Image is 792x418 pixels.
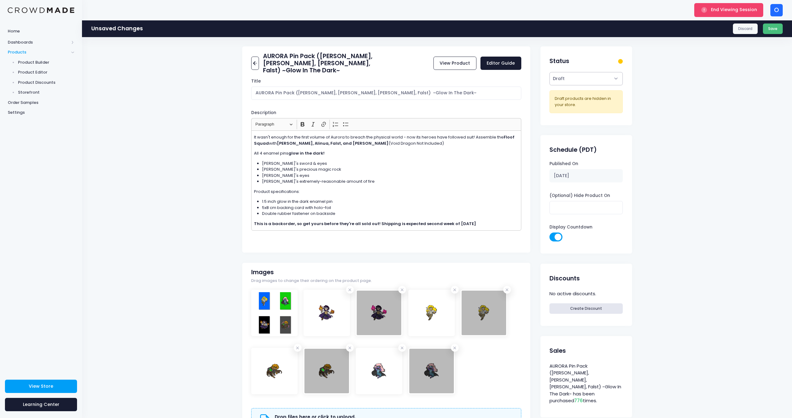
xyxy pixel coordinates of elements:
span: Paragraph [255,121,287,128]
span: View Store [29,383,53,389]
span: Order Samples [8,100,74,106]
span: Dashboards [8,39,69,45]
label: Display Countdown [549,224,592,230]
h2: Schedule (PDT) [549,146,597,153]
a: View Product [433,57,476,70]
span: Home [8,28,74,34]
span: Learning Center [23,401,59,407]
li: 5x8 cm backing card with holo-foil [262,205,519,211]
a: View Store [5,380,77,393]
li: [PERSON_NAME]'s precious magic rock [262,166,519,173]
strong: Floof Squad [254,134,514,146]
h2: Sales [549,347,566,354]
button: Paragraph [253,120,295,129]
h2: AURORA Pin Pack ([PERSON_NAME], [PERSON_NAME], [PERSON_NAME], Falst) ~Glow In The Dark~ [263,53,386,74]
span: End Viewing Session [711,6,757,13]
li: [PERSON_NAME]'s extremely-reasonable amount of fire [262,178,519,185]
li: Double rubber fastener on backside [262,211,519,217]
a: Discard [733,23,758,34]
button: Save [763,23,783,34]
label: Description [251,110,276,116]
label: Title [251,78,261,84]
div: Editor toolbar [251,118,521,130]
div: AURORA Pin Pack ([PERSON_NAME], [PERSON_NAME], [PERSON_NAME], Falst) ~Glow In The Dark~ has been ... [549,362,623,405]
div: O [770,4,783,16]
span: Product Builder [18,59,75,66]
span: 776 [574,397,583,404]
span: Settings [8,109,74,116]
div: Rich Text Editor, main [251,130,521,231]
strong: glow in the dark! [288,150,325,156]
button: End Viewing Session [694,3,763,17]
strong: [PERSON_NAME], Alinua, Falst, and [PERSON_NAME] [277,140,389,146]
span: Product Editor [18,69,75,75]
p: All 4 enamel pins [254,150,519,156]
div: Draft products are hidden in your store. [555,96,618,108]
div: No active discounts. [549,289,623,298]
p: It wasn't enough for the first volume of Aurora to breach the physical world - now its heroes hav... [254,134,519,146]
span: Product Discounts [18,79,75,86]
label: (Optional) Hide Product On [549,193,610,199]
li: [PERSON_NAME]'s eyes [262,173,519,179]
h1: Unsaved Changes [91,25,143,32]
h2: Images [251,269,274,276]
h2: Status [549,58,569,65]
a: Create Discount [549,303,623,314]
li: 1.5 inch glow in the dark enamel pin [262,198,519,205]
li: [PERSON_NAME]'s sword & eyes [262,160,519,167]
h2: Discounts [549,275,580,282]
a: Editor Guide [480,57,521,70]
a: Learning Center [5,398,77,411]
span: Drag images to change their ordering on the product page. [251,278,372,284]
strong: This is a backorder, so get yours before they're all sold out! Shipping is expected second week o... [254,221,476,227]
label: Published On [549,161,578,167]
span: Storefront [18,89,75,96]
p: Product specifications: [254,189,519,195]
img: Logo [8,7,74,13]
span: Products [8,49,69,55]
